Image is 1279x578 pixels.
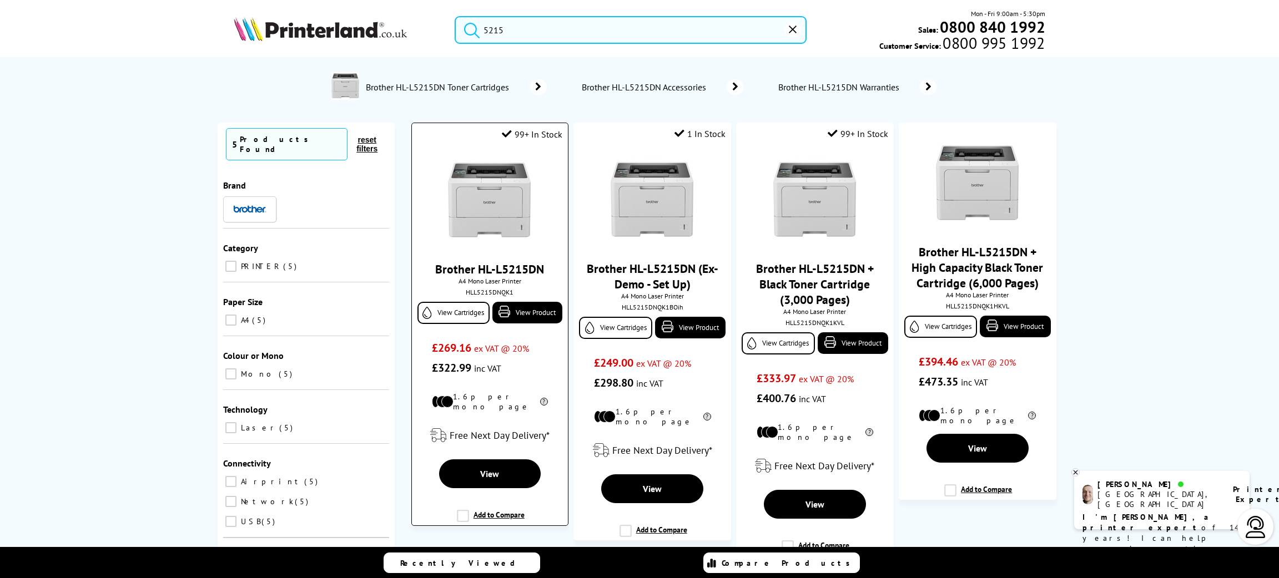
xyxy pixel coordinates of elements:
[225,261,236,272] input: PRINTER 5
[919,354,958,369] span: £394.46
[579,317,652,339] a: View Cartridges
[980,316,1050,337] a: View Product
[774,459,874,472] span: Free Next Day Delivery*
[879,38,1045,51] span: Customer Service:
[961,377,988,388] span: inc VAT
[580,82,710,93] span: Brother HL-L5215DN Accessories
[918,24,938,35] span: Sales:
[304,476,320,486] span: 5
[348,135,386,154] button: reset filters
[764,490,866,519] a: View
[225,476,236,487] input: Airprint 5
[435,261,544,277] a: Brother HL-L5215DN
[742,450,888,481] div: modal_delivery
[225,516,236,527] input: USB 5
[223,350,284,361] span: Colour or Mono
[601,474,703,503] a: View
[612,444,712,457] span: Free Next Day Delivery*
[417,302,490,324] a: View Cartridges
[365,82,513,93] span: Brother HL-L5215DN Toner Cartridges
[757,391,796,405] span: £400.76
[238,315,251,325] span: A4
[655,317,726,338] a: View Product
[238,369,278,379] span: Mono
[926,434,1029,463] a: View
[938,22,1045,32] a: 0800 840 1992
[261,516,278,526] span: 5
[1097,489,1219,509] div: [GEOGRAPHIC_DATA], [GEOGRAPHIC_DATA]
[238,496,294,506] span: Network
[1082,512,1241,565] p: of 14 years! I can help you choose the right product
[457,510,525,531] label: Add to Compare
[252,315,268,325] span: 5
[420,288,560,296] div: HLL5215DNQK1
[941,38,1045,48] span: 0800 995 1992
[225,422,236,433] input: Laser 5
[904,291,1050,299] span: A4 Mono Laser Printer
[799,393,826,404] span: inc VAT
[417,277,562,285] span: A4 Mono Laser Printer
[331,72,359,100] img: HL-L5210-deptimage.jpg
[223,458,271,469] span: Connectivity
[904,316,977,338] a: View Cartridges
[611,159,694,242] img: brother-HL-L5215DN-front-small.jpg
[238,516,260,526] span: USB
[439,459,541,488] a: View
[474,343,529,354] span: ex VAT @ 20%
[674,128,726,139] div: 1 In Stock
[805,499,824,510] span: View
[579,292,725,300] span: A4 Mono Laser Printer
[919,374,958,389] span: £473.35
[223,296,263,307] span: Paper Size
[223,404,268,415] span: Technology
[448,159,531,242] img: brother-HL-L5215DN-front-small.jpg
[580,79,743,95] a: Brother HL-L5215DN Accessories
[828,128,888,139] div: 99+ In Stock
[279,369,295,379] span: 5
[432,392,548,412] li: 1.6p per mono page
[232,139,237,150] span: 5
[1082,485,1093,504] img: ashley-livechat.png
[582,303,722,311] div: HLL5215DNQK1BOih
[283,261,299,271] span: 5
[1245,516,1267,538] img: user-headset-light.svg
[234,17,407,41] img: Printerland Logo
[818,332,888,354] a: View Product
[492,302,562,323] a: View Product
[238,423,278,433] span: Laser
[234,17,441,43] a: Printerland Logo
[777,82,903,93] span: Brother HL-L5215DN Warranties
[587,261,718,292] a: Brother HL-L5215DN (Ex-Demo - Set Up)
[594,356,633,370] span: £249.00
[703,552,860,573] a: Compare Products
[502,129,562,140] div: 99+ In Stock
[742,332,814,354] a: View Cartridges
[594,407,711,427] li: 1.6p per mono page
[940,17,1045,37] b: 0800 840 1992
[919,405,1036,425] li: 1.6p per mono page
[432,341,471,355] span: £269.16
[1097,479,1219,489] div: [PERSON_NAME]
[620,525,687,546] label: Add to Compare
[968,443,987,454] span: View
[432,361,471,375] span: £322.99
[782,540,849,561] label: Add to Compare
[225,368,236,379] input: Mono 5
[912,244,1043,291] a: Brother HL-L5215DN + High Capacity Black Toner Cartridge (6,000 Pages)
[722,558,856,568] span: Compare Products
[238,476,303,486] span: Airprint
[238,261,282,271] span: PRINTER
[777,79,936,95] a: Brother HL-L5215DN Warranties
[450,429,550,442] span: Free Next Day Delivery*
[240,134,341,154] div: Products Found
[742,307,888,316] span: A4 Mono Laser Printer
[643,483,662,494] span: View
[961,357,1016,368] span: ex VAT @ 20%
[773,159,857,242] img: brother-HL-L5215DN-front-small.jpg
[636,358,691,369] span: ex VAT @ 20%
[417,420,562,451] div: modal_delivery
[757,371,796,386] span: £333.97
[474,363,501,374] span: inc VAT
[365,72,547,102] a: Brother HL-L5215DN Toner Cartridges
[1082,512,1212,533] b: I'm [PERSON_NAME], a printer expert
